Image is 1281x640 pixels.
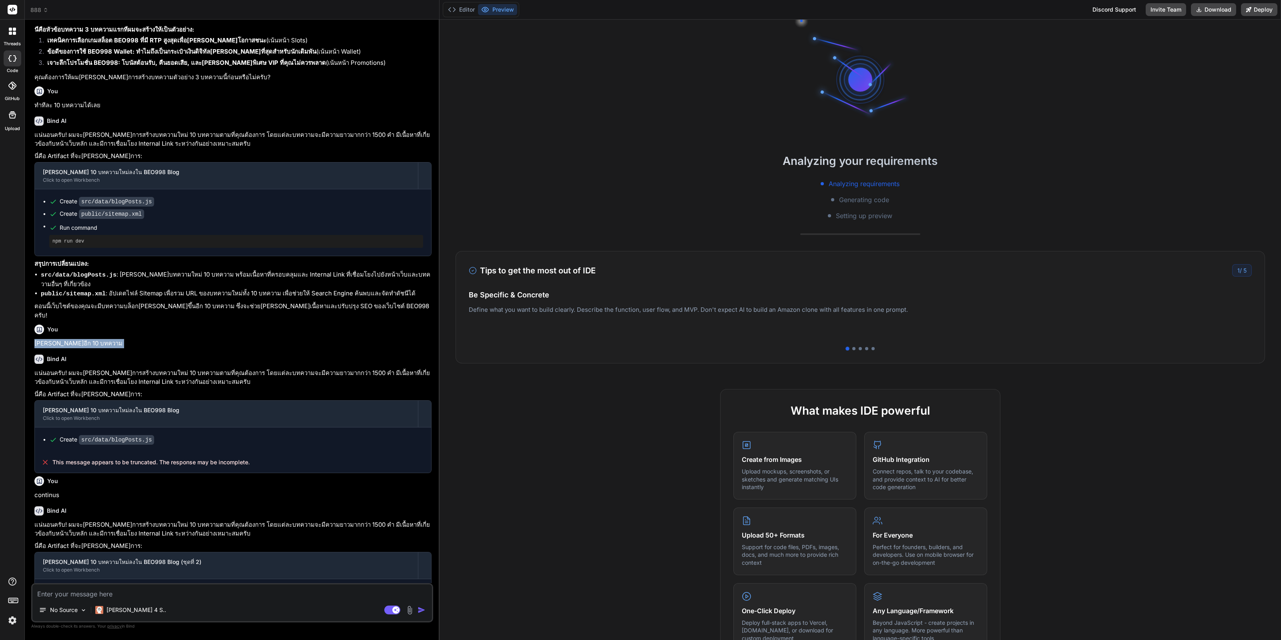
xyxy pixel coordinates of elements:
[43,415,410,421] div: Click to open Workbench
[60,435,154,444] div: Create
[873,530,979,540] h4: For Everyone
[4,40,21,47] label: threads
[47,48,316,55] strong: ข้อดีของการใช้ BEO998 Wallet: ทำไมถึงเป็นกระเป๋าเงินดิจิทัล[PERSON_NAME]ที่สุดสำหรับนักเดิมพัน
[47,477,58,485] h6: You
[47,507,66,515] h6: Bind AI
[418,606,426,614] img: icon
[873,467,979,491] p: Connect repos, talk to your codebase, and provide context to AI for better code generation
[60,224,423,232] span: Run command
[41,291,106,297] code: public/sitemap.xml
[43,558,410,566] div: [PERSON_NAME] 10 บทความใหม่ลงใน BEO998 Blog (ชุดที่ 2)
[873,543,979,567] p: Perfect for founders, builders, and developers. Use on mobile browser for on-the-go development
[836,211,892,221] span: Setting up preview
[79,435,154,445] code: src/data/blogPosts.js
[742,530,848,540] h4: Upload 50+ Formats
[43,177,410,183] div: Click to open Workbench
[47,325,58,333] h6: You
[6,614,19,627] img: settings
[30,6,48,14] span: 888
[873,606,979,616] h4: Any Language/Framework
[742,467,848,491] p: Upload mockups, screenshots, or sketches and generate matching UIs instantly
[80,607,87,614] img: Pick Models
[5,95,20,102] label: GitHub
[34,302,432,320] p: ตอนนี้เว็บไซต์ของคุณจะมีบทความบล็อก[PERSON_NAME]ขึ้นอีก 10 บทความ ซึ่งจะช่วย[PERSON_NAME]เนื้อหาแ...
[1237,267,1240,274] span: 1
[1243,267,1247,274] span: 5
[34,73,432,82] p: คุณต้องการให้ผม[PERSON_NAME]การสร้างบทความตัวอย่าง 3 บทความนี้ก่อนหรือไม่ครับ?
[47,87,58,95] h6: You
[1146,3,1186,16] button: Invite Team
[41,36,432,47] li: (เน้นหน้า Slots)
[41,270,432,289] li: : [PERSON_NAME]บทความใหม่ 10 บทความ พร้อมเนื้อหาที่ครอบคลุมและ Internal Link ที่เชื่อมโยงไปยังหน้...
[742,543,848,567] p: Support for code files, PDFs, images, docs, and much more to provide rich context
[478,4,517,15] button: Preview
[41,272,116,279] code: src/data/blogPosts.js
[47,117,66,125] h6: Bind AI
[34,130,432,148] p: แน่นอนครับ! ผมจะ[PERSON_NAME]การสร้างบทความใหม่ 10 บทความตามที่คุณต้องการ โดยแต่ละบทความจะมีความย...
[1088,3,1141,16] div: Discord Support
[52,458,250,466] span: This message appears to be truncated. The response may be incomplete.
[34,520,432,538] p: แน่นอนครับ! ผมจะ[PERSON_NAME]การสร้างบทความใหม่ 10 บทความตามที่คุณต้องการ โดยแต่ละบทความจะมีความย...
[41,58,432,70] li: (เน้นหน้า Promotions)
[52,238,420,245] pre: npm run dev
[873,455,979,464] h4: GitHub Integration
[34,339,432,348] p: [PERSON_NAME]อีก 10 บทความ
[829,179,900,189] span: Analyzing requirements
[742,606,848,616] h4: One-Click Deploy
[34,542,432,551] p: นี่คือ Artifact ที่จะ[PERSON_NAME]การ:
[34,101,432,110] p: ทำทีละ 10 บทความได้เลย
[34,260,89,267] strong: สรุปการเปลี่ยนแปลง:
[5,125,20,132] label: Upload
[35,552,418,579] button: [PERSON_NAME] 10 บทความใหม่ลงใน BEO998 Blog (ชุดที่ 2)Click to open Workbench
[1191,3,1236,16] button: Download
[445,4,478,15] button: Editor
[41,47,432,58] li: (เน้นหน้า Wallet)
[469,265,596,277] h3: Tips to get the most out of IDE
[405,606,414,615] img: attachment
[1232,264,1252,277] div: /
[34,152,432,161] p: นี่คือ Artifact ที่จะ[PERSON_NAME]การ:
[1241,3,1277,16] button: Deploy
[41,289,432,299] li: : อัปเดตไฟล์ Sitemap เพื่อรวม URL ของบทความใหม่ทั้ง 10 บทความ เพื่อช่วยให้ Search Engine ค้นพบและ...
[34,491,432,500] p: continus
[47,59,326,66] strong: เจาะลึกโปรโมชั่น BEO998: โบนัสต้อนรับ, คืนยอดเสีย, และ[PERSON_NAME]พิเศษ VIP ที่คุณไม่ควรพลาด
[47,36,266,44] strong: เทคนิคการเลือกเกมสล็อต BEO998 ที่มี RTP สูงสุดเพื่อ[PERSON_NAME]โอกาสชนะ
[440,152,1281,169] h2: Analyzing your requirements
[79,197,154,207] code: src/data/blogPosts.js
[106,606,166,614] p: [PERSON_NAME] 4 S..
[31,622,433,630] p: Always double-check its answers. Your in Bind
[60,197,154,206] div: Create
[839,195,889,205] span: Generating code
[43,567,410,573] div: Click to open Workbench
[79,209,144,219] code: public/sitemap.xml
[733,402,987,419] h2: What makes IDE powerful
[34,26,194,33] strong: นี่คือหัวข้อบทความ 3 บทความแรกที่ผมจะสร้างให้เป็นตัวอย่าง:
[60,210,144,218] div: Create
[7,67,18,74] label: code
[43,406,410,414] div: [PERSON_NAME] 10 บทความใหม่ลงใน BEO998 Blog
[35,401,418,427] button: [PERSON_NAME] 10 บทความใหม่ลงใน BEO998 BlogClick to open Workbench
[107,624,122,628] span: privacy
[95,606,103,614] img: Claude 4 Sonnet
[43,168,410,176] div: [PERSON_NAME] 10 บทความใหม่ลงใน BEO998 Blog
[34,390,432,399] p: นี่คือ Artifact ที่จะ[PERSON_NAME]การ:
[50,606,78,614] p: No Source
[34,369,432,387] p: แน่นอนครับ! ผมจะ[PERSON_NAME]การสร้างบทความใหม่ 10 บทความตามที่คุณต้องการ โดยแต่ละบทความจะมีความย...
[469,289,1252,300] h4: Be Specific & Concrete
[35,163,418,189] button: [PERSON_NAME] 10 บทความใหม่ลงใน BEO998 BlogClick to open Workbench
[47,355,66,363] h6: Bind AI
[742,455,848,464] h4: Create from Images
